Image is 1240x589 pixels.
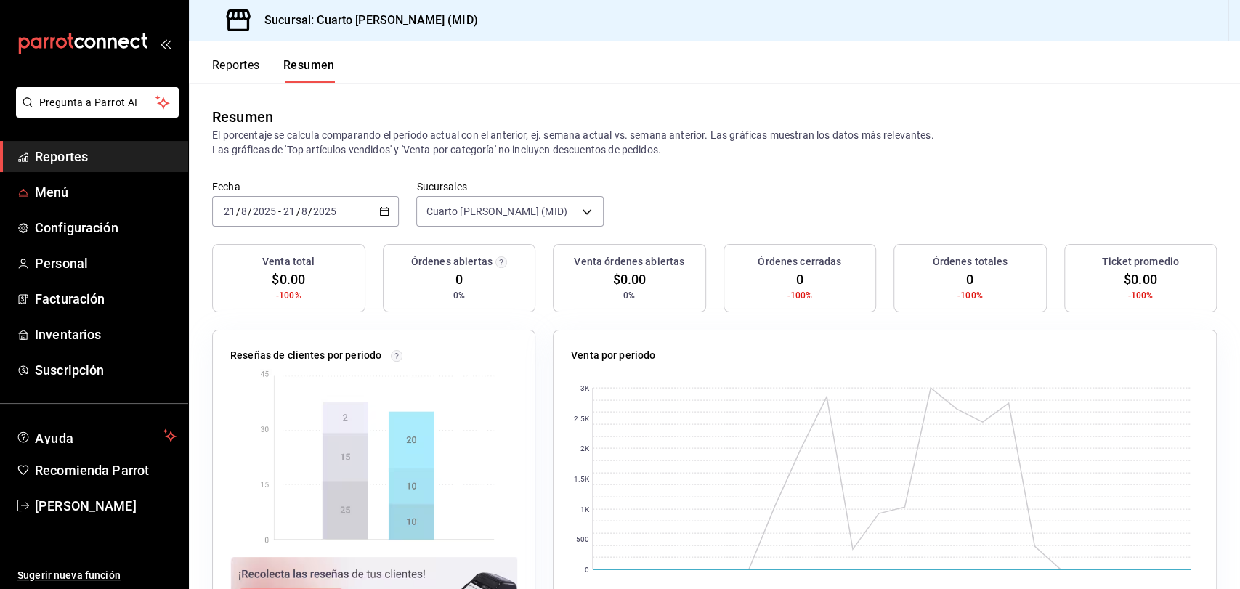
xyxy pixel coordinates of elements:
[312,206,337,217] input: ----
[612,269,646,289] span: $0.00
[223,206,236,217] input: --
[212,58,260,83] button: Reportes
[580,505,590,513] text: 1K
[796,269,803,289] span: 0
[283,206,296,217] input: --
[212,128,1217,157] p: El porcentaje se calcula comparando el período actual con el anterior, ej. semana actual vs. sema...
[1124,269,1157,289] span: $0.00
[308,206,312,217] span: /
[248,206,252,217] span: /
[35,289,177,309] span: Facturación
[585,566,589,574] text: 0
[35,460,177,480] span: Recomienda Parrot
[212,182,399,192] label: Fecha
[240,206,248,217] input: --
[35,182,177,202] span: Menú
[957,289,983,302] span: -100%
[278,206,281,217] span: -
[212,58,335,83] div: navigation tabs
[35,360,177,380] span: Suscripción
[623,289,635,302] span: 0%
[17,568,177,583] span: Sugerir nueva función
[411,254,493,269] h3: Órdenes abiertas
[426,204,567,219] span: Cuarto [PERSON_NAME] (MID)
[1102,254,1179,269] h3: Ticket promedio
[758,254,841,269] h3: Órdenes cerradas
[35,147,177,166] span: Reportes
[576,535,589,543] text: 500
[252,206,277,217] input: ----
[39,95,156,110] span: Pregunta a Parrot AI
[272,269,305,289] span: $0.00
[296,206,300,217] span: /
[35,253,177,273] span: Personal
[301,206,308,217] input: --
[16,87,179,118] button: Pregunta a Parrot AI
[571,348,655,363] p: Venta por periodo
[236,206,240,217] span: /
[966,269,973,289] span: 0
[283,58,335,83] button: Resumen
[573,415,589,423] text: 2.5K
[253,12,478,29] h3: Sucursal: Cuarto [PERSON_NAME] (MID)
[35,427,158,444] span: Ayuda
[574,254,684,269] h3: Venta órdenes abiertas
[453,289,465,302] span: 0%
[416,182,603,192] label: Sucursales
[35,325,177,344] span: Inventarios
[580,444,590,452] text: 2K
[212,106,273,128] div: Resumen
[580,384,590,392] text: 3K
[35,218,177,237] span: Configuración
[10,105,179,121] a: Pregunta a Parrot AI
[262,254,315,269] h3: Venta total
[230,348,381,363] p: Reseñas de clientes por periodo
[35,496,177,516] span: [PERSON_NAME]
[276,289,301,302] span: -100%
[455,269,463,289] span: 0
[1127,289,1153,302] span: -100%
[932,254,1008,269] h3: Órdenes totales
[787,289,812,302] span: -100%
[160,38,171,49] button: open_drawer_menu
[573,475,589,483] text: 1.5K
